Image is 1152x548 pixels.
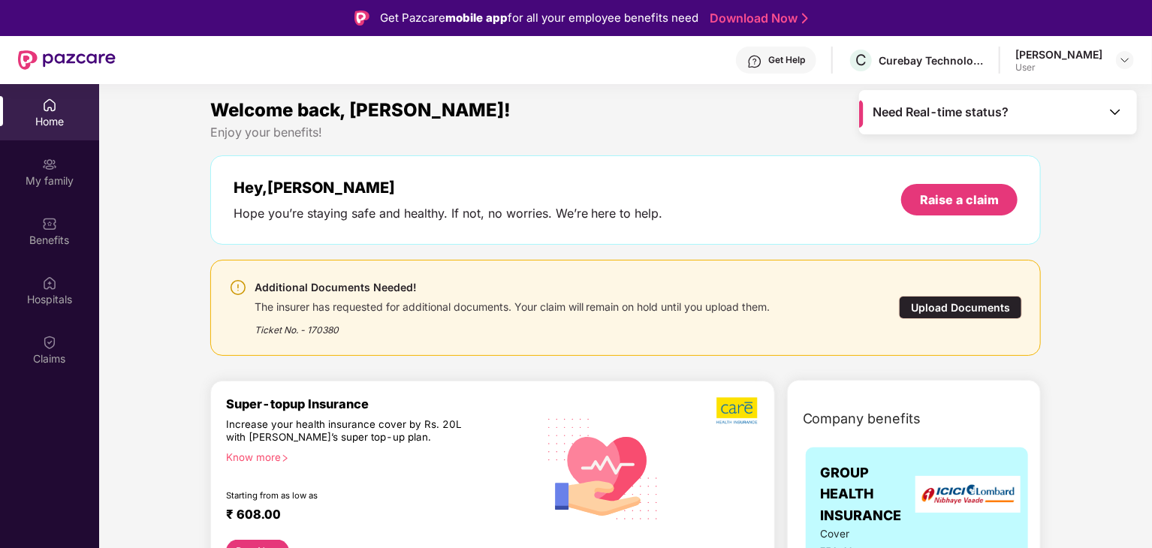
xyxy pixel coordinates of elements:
div: Upload Documents [899,296,1022,319]
div: Hope you’re staying safe and healthy. If not, no worries. We’re here to help. [234,206,663,221]
img: svg+xml;base64,PHN2ZyBpZD0iSGVscC0zMngzMiIgeG1sbnM9Imh0dHA6Ly93d3cudzMub3JnLzIwMDAvc3ZnIiB3aWR0aD... [747,54,762,69]
div: The insurer has requested for additional documents. Your claim will remain on hold until you uplo... [255,297,771,314]
strong: mobile app [445,11,508,25]
span: Cover [821,526,924,542]
span: Company benefits [803,408,921,429]
div: [PERSON_NAME] [1015,47,1102,62]
img: svg+xml;base64,PHN2ZyBpZD0iQmVuZWZpdHMiIHhtbG5zPSJodHRwOi8vd3d3LnczLm9yZy8yMDAwL3N2ZyIgd2lkdGg9Ij... [42,216,57,231]
img: b5dec4f62d2307b9de63beb79f102df3.png [716,396,759,425]
img: svg+xml;base64,PHN2ZyBpZD0iRHJvcGRvd24tMzJ4MzIiIHhtbG5zPSJodHRwOi8vd3d3LnczLm9yZy8yMDAwL3N2ZyIgd2... [1119,54,1131,66]
span: C [855,51,867,69]
span: right [281,454,289,462]
div: Hey, [PERSON_NAME] [234,179,663,197]
div: Get Help [768,54,805,66]
div: Curebay Technologies pvt ltd [879,53,984,68]
a: Download Now [710,11,804,26]
img: svg+xml;base64,PHN2ZyB4bWxucz0iaHR0cDovL3d3dy53My5vcmcvMjAwMC9zdmciIHhtbG5zOnhsaW5rPSJodHRwOi8vd3... [537,400,671,536]
div: Additional Documents Needed! [255,279,771,297]
span: GROUP HEALTH INSURANCE [821,462,924,526]
div: Know more [226,451,528,462]
img: svg+xml;base64,PHN2ZyB3aWR0aD0iMjAiIGhlaWdodD0iMjAiIHZpZXdCb3g9IjAgMCAyMCAyMCIgZmlsbD0ibm9uZSIgeG... [42,157,57,172]
img: Toggle Icon [1108,104,1123,119]
img: svg+xml;base64,PHN2ZyBpZD0iSG9tZSIgeG1sbnM9Imh0dHA6Ly93d3cudzMub3JnLzIwMDAvc3ZnIiB3aWR0aD0iMjAiIG... [42,98,57,113]
div: ₹ 608.00 [226,507,522,525]
img: svg+xml;base64,PHN2ZyBpZD0iV2FybmluZ18tXzI0eDI0IiBkYXRhLW5hbWU9Ildhcm5pbmcgLSAyNHgyNCIgeG1sbnM9Im... [229,279,247,297]
img: svg+xml;base64,PHN2ZyBpZD0iQ2xhaW0iIHhtbG5zPSJodHRwOi8vd3d3LnczLm9yZy8yMDAwL3N2ZyIgd2lkdGg9IjIwIi... [42,335,57,350]
div: Super-topup Insurance [226,396,537,411]
img: Stroke [802,11,808,26]
span: Need Real-time status? [873,104,1009,120]
div: Raise a claim [920,191,999,208]
div: Ticket No. - 170380 [255,314,771,337]
div: Enjoy your benefits! [210,125,1042,140]
span: Welcome back, [PERSON_NAME]! [210,99,511,121]
div: Get Pazcare for all your employee benefits need [380,9,698,27]
div: User [1015,62,1102,74]
img: insurerLogo [915,476,1021,513]
img: svg+xml;base64,PHN2ZyBpZD0iSG9zcGl0YWxzIiB4bWxucz0iaHR0cDovL3d3dy53My5vcmcvMjAwMC9zdmciIHdpZHRoPS... [42,276,57,291]
div: Increase your health insurance cover by Rs. 20L with [PERSON_NAME]’s super top-up plan. [226,418,472,445]
img: Logo [354,11,369,26]
img: New Pazcare Logo [18,50,116,70]
div: Starting from as low as [226,490,473,501]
